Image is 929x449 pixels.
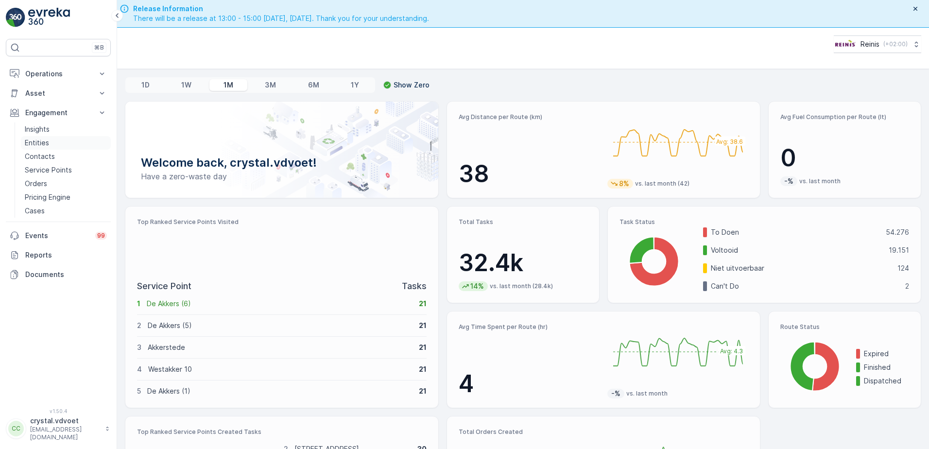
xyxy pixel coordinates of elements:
[780,113,909,121] p: Avg Fuel Consumption per Route (lt)
[148,343,413,352] p: Akkerstede
[394,80,430,90] p: Show Zero
[25,192,70,202] p: Pricing Engine
[147,386,413,396] p: De Akkers (1)
[799,177,841,185] p: vs. last month
[402,279,427,293] p: Tasks
[25,108,91,118] p: Engagement
[897,263,909,273] p: 124
[21,204,111,218] a: Cases
[28,8,70,27] img: logo_light-DOdMpM7g.png
[834,39,857,50] img: Reinis-Logo-Vrijstaand_Tekengebied-1-copy2_aBO4n7j.png
[469,281,485,291] p: 14%
[459,323,600,331] p: Avg Time Spent per Route (hr)
[148,364,413,374] p: Westakker 10
[137,386,141,396] p: 5
[459,159,600,189] p: 38
[864,376,909,386] p: Dispatched
[21,190,111,204] a: Pricing Engine
[864,363,909,372] p: Finished
[864,349,909,359] p: Expired
[780,143,909,173] p: 0
[25,250,107,260] p: Reports
[6,245,111,265] a: Reports
[6,8,25,27] img: logo
[133,4,429,14] span: Release Information
[25,165,72,175] p: Service Points
[147,299,413,309] p: De Akkers (6)
[711,227,879,237] p: To Doen
[780,323,909,331] p: Route Status
[626,390,668,397] p: vs. last month
[783,176,794,186] p: -%
[490,282,553,290] p: vs. last month (28.4k)
[459,428,600,436] p: Total Orders Created
[834,35,921,53] button: Reinis(+02:00)
[883,40,908,48] p: ( +02:00 )
[419,321,427,330] p: 21
[619,218,909,226] p: Task Status
[137,428,427,436] p: Top Ranked Service Points Created Tasks
[141,171,423,182] p: Have a zero-waste day
[137,218,427,226] p: Top Ranked Service Points Visited
[94,44,104,52] p: ⌘B
[711,281,899,291] p: Can't Do
[141,155,423,171] p: Welcome back, crystal.vdvoet!
[21,150,111,163] a: Contacts
[351,80,359,90] p: 1Y
[635,180,689,188] p: vs. last month (42)
[459,248,587,277] p: 32.4k
[886,227,909,237] p: 54.276
[21,136,111,150] a: Entities
[265,80,276,90] p: 3M
[25,270,107,279] p: Documents
[6,265,111,284] a: Documents
[97,232,105,240] p: 99
[711,263,891,273] p: Niet uitvoerbaar
[21,177,111,190] a: Orders
[137,279,191,293] p: Service Point
[25,231,89,241] p: Events
[459,113,600,121] p: Avg Distance per Route (km)
[137,364,142,374] p: 4
[905,281,909,291] p: 2
[6,103,111,122] button: Engagement
[21,163,111,177] a: Service Points
[224,80,233,90] p: 1M
[148,321,413,330] p: De Akkers (5)
[419,386,427,396] p: 21
[6,64,111,84] button: Operations
[618,179,630,189] p: 8%
[711,245,882,255] p: Voltooid
[6,84,111,103] button: Asset
[308,80,319,90] p: 6M
[25,179,47,189] p: Orders
[133,14,429,23] span: There will be a release at 13:00 - 15:00 [DATE], [DATE]. Thank you for your understanding.
[137,299,140,309] p: 1
[610,389,621,398] p: -%
[459,369,600,398] p: 4
[141,80,150,90] p: 1D
[25,88,91,98] p: Asset
[21,122,111,136] a: Insights
[889,245,909,255] p: 19.151
[181,80,191,90] p: 1W
[25,138,49,148] p: Entities
[8,421,24,436] div: CC
[30,426,100,441] p: [EMAIL_ADDRESS][DOMAIN_NAME]
[419,343,427,352] p: 21
[25,124,50,134] p: Insights
[860,39,879,49] p: Reinis
[6,416,111,441] button: CCcrystal.vdvoet[EMAIL_ADDRESS][DOMAIN_NAME]
[419,364,427,374] p: 21
[6,408,111,414] span: v 1.50.4
[137,321,141,330] p: 2
[419,299,427,309] p: 21
[137,343,141,352] p: 3
[459,218,587,226] p: Total Tasks
[25,152,55,161] p: Contacts
[25,69,91,79] p: Operations
[30,416,100,426] p: crystal.vdvoet
[6,226,111,245] a: Events99
[25,206,45,216] p: Cases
